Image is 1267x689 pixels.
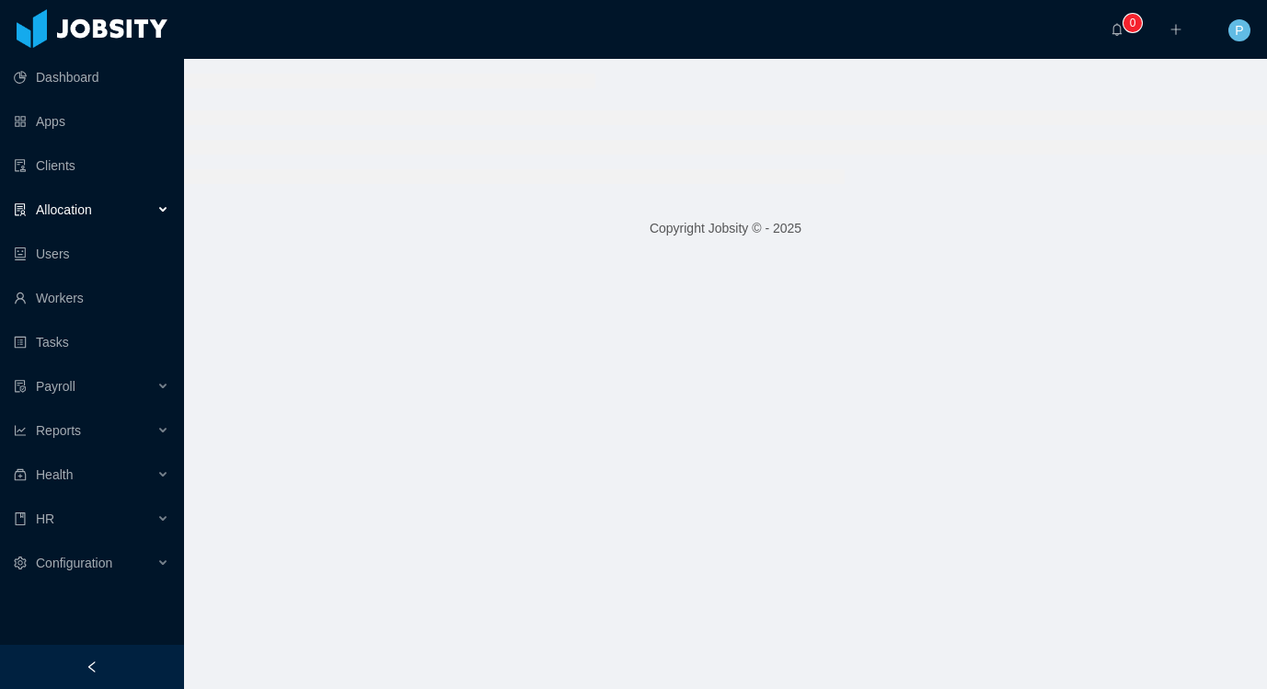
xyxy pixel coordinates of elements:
footer: Copyright Jobsity © - 2025 [184,197,1267,260]
a: icon: auditClients [14,147,169,184]
a: icon: profileTasks [14,324,169,361]
sup: 0 [1123,14,1142,32]
span: Reports [36,423,81,438]
span: Health [36,467,73,482]
i: icon: plus [1169,23,1182,36]
a: icon: pie-chartDashboard [14,59,169,96]
i: icon: book [14,512,27,525]
span: P [1235,19,1243,41]
a: icon: userWorkers [14,280,169,316]
span: Allocation [36,202,92,217]
i: icon: setting [14,557,27,569]
a: icon: robotUsers [14,235,169,272]
a: icon: appstoreApps [14,103,169,140]
i: icon: bell [1111,23,1123,36]
i: icon: line-chart [14,424,27,437]
i: icon: file-protect [14,380,27,393]
i: icon: medicine-box [14,468,27,481]
span: Configuration [36,556,112,570]
i: icon: solution [14,203,27,216]
span: Payroll [36,379,75,394]
span: HR [36,511,54,526]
